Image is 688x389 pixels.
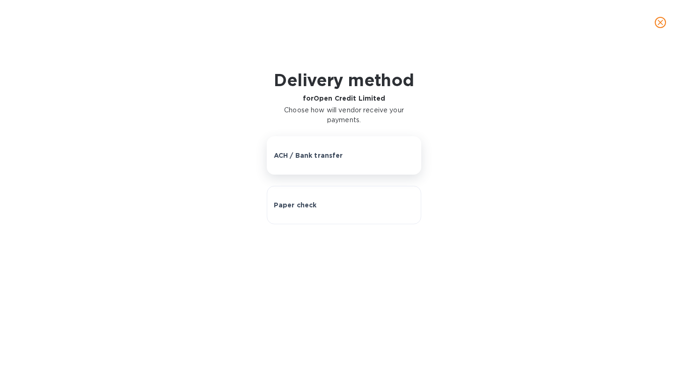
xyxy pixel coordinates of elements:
b: for Open Credit Limited [303,95,386,102]
p: ACH / Bank transfer [274,151,343,160]
p: Choose how will vendor receive your payments. [267,105,422,125]
button: ACH / Bank transfer [267,136,422,175]
button: Paper check [267,186,422,224]
p: Paper check [274,200,317,210]
h1: Delivery method [267,70,422,90]
button: close [649,11,672,34]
